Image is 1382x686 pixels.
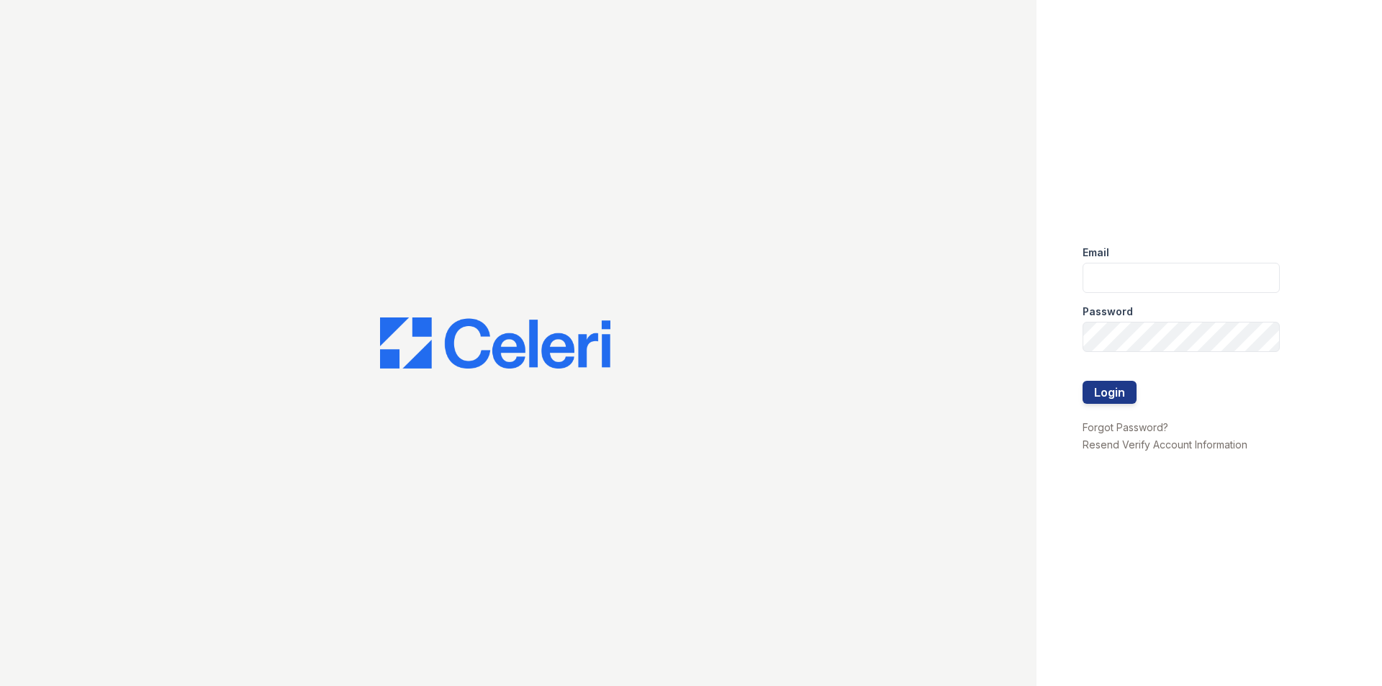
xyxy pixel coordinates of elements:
[1083,421,1168,433] a: Forgot Password?
[1083,438,1247,451] a: Resend Verify Account Information
[1083,245,1109,260] label: Email
[380,317,610,369] img: CE_Logo_Blue-a8612792a0a2168367f1c8372b55b34899dd931a85d93a1a3d3e32e68fde9ad4.png
[1083,381,1137,404] button: Login
[1083,304,1133,319] label: Password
